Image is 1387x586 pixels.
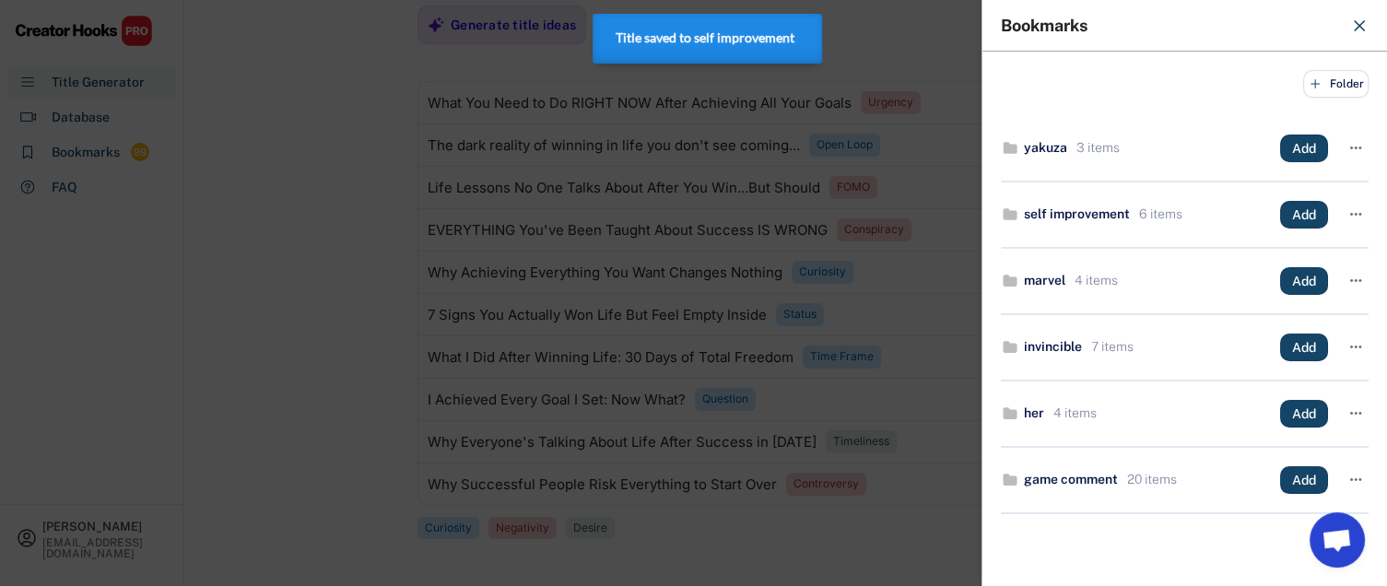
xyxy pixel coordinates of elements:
[1346,334,1365,360] button: 
[1350,470,1362,489] text: 
[1280,334,1328,361] button: Add
[1087,338,1134,357] div: 7 items
[1350,404,1362,423] text: 
[1280,135,1328,162] button: Add
[1024,338,1082,357] div: invincible
[1350,271,1362,290] text: 
[1280,201,1328,229] button: Add
[1001,18,1339,34] div: Bookmarks
[1024,139,1067,158] div: yakuza
[1350,138,1362,158] text: 
[1350,337,1362,357] text: 
[1310,512,1365,568] a: Open chat
[1049,404,1097,423] div: 4 items
[1280,466,1328,494] button: Add
[1346,135,1365,161] button: 
[1024,471,1118,489] div: game comment
[1346,202,1365,228] button: 
[1346,268,1365,294] button: 
[1024,205,1130,224] div: self improvement
[1346,401,1365,427] button: 
[616,30,794,45] strong: Title saved to self improvement
[1350,205,1362,224] text: 
[1123,471,1177,489] div: 20 items
[1303,70,1369,98] button: Folder
[1346,467,1365,493] button: 
[1024,272,1065,290] div: marvel
[1024,404,1044,423] div: her
[1280,400,1328,428] button: Add
[1280,267,1328,295] button: Add
[1134,205,1182,224] div: 6 items
[1070,272,1118,290] div: 4 items
[1072,139,1120,158] div: 3 items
